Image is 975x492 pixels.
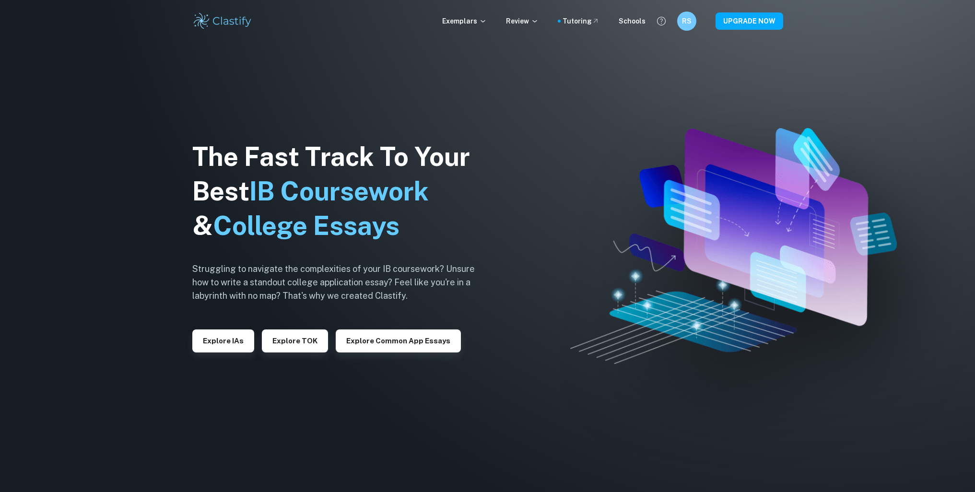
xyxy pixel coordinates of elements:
h6: RS [681,16,692,26]
p: Review [506,16,539,26]
button: RS [677,12,696,31]
p: Exemplars [442,16,487,26]
h6: Struggling to navigate the complexities of your IB coursework? Unsure how to write a standout col... [192,262,490,303]
h1: The Fast Track To Your Best & [192,140,490,243]
span: IB Coursework [249,176,429,206]
button: Help and Feedback [653,13,670,29]
a: Tutoring [563,16,599,26]
img: Clastify hero [570,128,897,364]
button: UPGRADE NOW [716,12,783,30]
button: Explore TOK [262,329,328,352]
button: Explore IAs [192,329,254,352]
span: College Essays [213,211,399,241]
a: Schools [619,16,646,26]
img: Clastify logo [192,12,253,31]
a: Explore Common App essays [336,336,461,345]
a: Explore TOK [262,336,328,345]
a: Explore IAs [192,336,254,345]
button: Explore Common App essays [336,329,461,352]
